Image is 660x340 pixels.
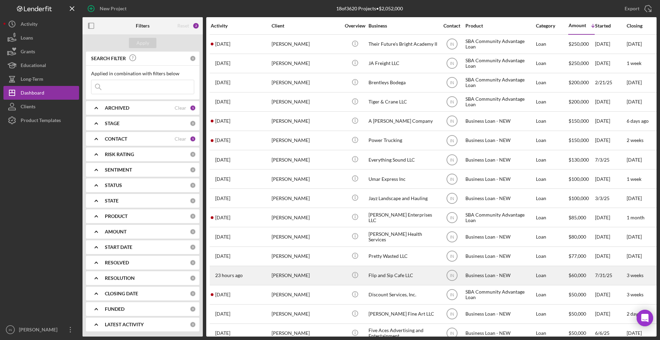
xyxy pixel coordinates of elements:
div: $80,000 [569,228,594,246]
div: Overview [342,23,368,29]
div: SBA Community Advantage Loan [465,74,534,92]
b: SEARCH FILTER [91,56,126,61]
button: Dashboard [3,86,79,100]
time: [DATE] [627,234,642,240]
text: IN [450,196,454,201]
div: 0 [190,182,196,188]
div: Open Intercom Messenger [637,310,653,326]
div: Loan [536,93,568,111]
div: Clients [21,100,35,115]
text: IN [450,42,454,47]
div: $85,000 [569,208,594,227]
button: Export [618,2,657,15]
div: Loan [536,247,568,265]
time: [DATE] [627,157,642,163]
div: [PERSON_NAME] Fine Art LLC [368,305,437,323]
div: Business Loan - NEW [465,112,534,130]
div: Amount [569,23,586,28]
div: $50,000 [569,305,594,323]
div: Business Loan - NEW [465,228,534,246]
div: $77,000 [569,247,594,265]
div: 0 [190,244,196,250]
div: Dashboard [21,86,44,101]
div: [DATE] [595,170,626,188]
div: [DATE] [595,247,626,265]
div: Clear [175,105,186,111]
div: [PERSON_NAME] [272,131,340,150]
div: [DATE] [595,228,626,246]
div: [DATE] [595,131,626,150]
div: 0 [190,198,196,204]
div: 0 [190,260,196,266]
div: [DATE] [595,305,626,323]
div: Loan [536,35,568,53]
div: SBA Community Advantage Loan [465,208,534,227]
div: $50,000 [569,286,594,304]
div: Umar Express Inc [368,170,437,188]
b: START DATE [105,244,132,250]
div: [PERSON_NAME] [272,151,340,169]
button: Educational [3,58,79,72]
text: IN [450,312,454,317]
time: [DATE] [627,99,642,105]
div: [PERSON_NAME] [272,228,340,246]
b: RESOLUTION [105,275,135,281]
time: 2 weeks [627,137,643,143]
div: Loan [536,74,568,92]
text: IN [450,157,454,162]
div: SBA Community Advantage Loan [465,93,534,111]
div: 0 [190,321,196,328]
b: AMOUNT [105,229,126,234]
time: 2025-07-17 23:30 [215,61,230,66]
div: SBA Community Advantage Loan [465,54,534,73]
div: Reset [177,23,189,29]
text: IN [450,138,454,143]
div: Loan [536,189,568,207]
div: [PERSON_NAME] [272,170,340,188]
div: $130,000 [569,151,594,169]
button: Product Templates [3,113,79,127]
button: Activity [3,17,79,31]
div: 0 [190,55,196,62]
div: Loan [536,54,568,73]
div: Tiger & Crane LLC [368,93,437,111]
button: Apply [129,38,156,48]
div: 0 [190,213,196,219]
div: Business Loan - NEW [465,189,534,207]
div: [DATE] [595,35,626,53]
b: PRODUCT [105,213,128,219]
div: $60,000 [569,266,594,285]
div: Category [536,23,568,29]
time: 2025-07-31 19:53 [215,41,230,47]
div: Loan [536,151,568,169]
div: [PERSON_NAME] [272,35,340,53]
div: Business [368,23,437,29]
div: Pretty Wasted LLC [368,247,437,265]
div: 2/21/25 [595,74,626,92]
div: JA Freight LLC [368,54,437,73]
time: 3 weeks [627,272,643,278]
div: [DATE] [595,112,626,130]
div: 0 [190,167,196,173]
div: Business Loan - NEW [465,305,534,323]
div: [DATE] [595,93,626,111]
div: [PERSON_NAME] [272,247,340,265]
text: IN [450,293,454,297]
div: 2 [192,22,199,29]
time: 2025-04-25 12:19 [215,80,230,85]
div: $200,000 [569,93,594,111]
b: RISK RATING [105,152,134,157]
div: 3/3/25 [595,189,626,207]
div: Business Loan - NEW [465,131,534,150]
div: [PERSON_NAME] [272,305,340,323]
div: 7/31/25 [595,266,626,285]
div: Loan [536,305,568,323]
b: SENTIMENT [105,167,132,173]
div: Loan [536,266,568,285]
div: Product Templates [21,113,61,129]
div: 1 [190,105,196,111]
div: Client [272,23,340,29]
div: Activity [211,23,271,29]
time: 2 days [627,311,640,317]
div: Product [465,23,534,29]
